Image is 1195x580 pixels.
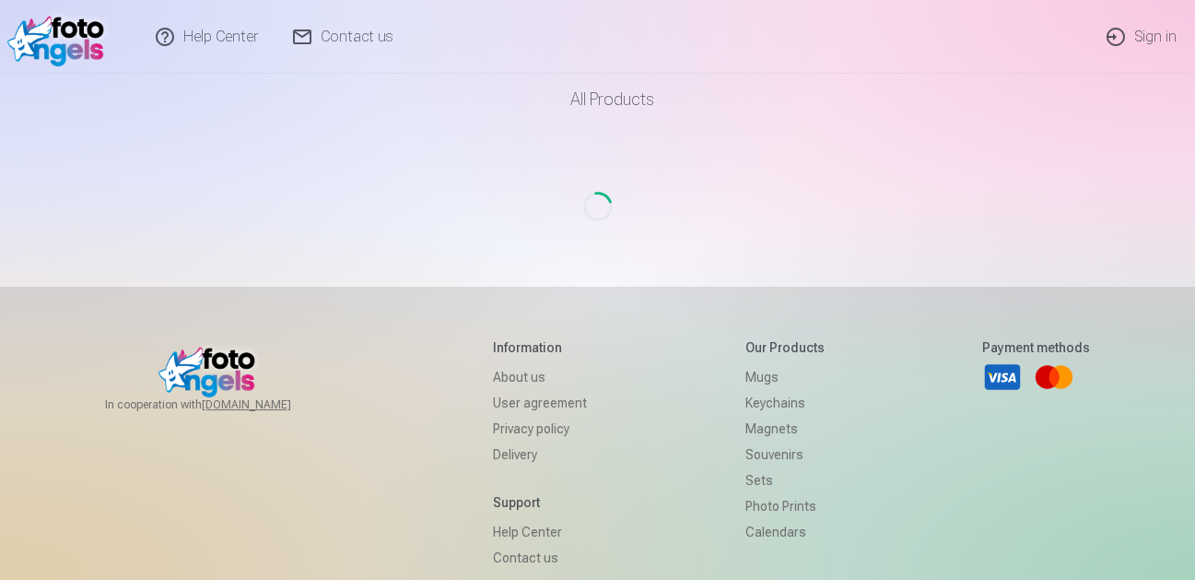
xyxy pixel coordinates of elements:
[745,390,825,416] a: Keychains
[745,338,825,357] h5: Our products
[745,416,825,442] a: Magnets
[105,397,335,412] span: In cooperation with
[519,74,676,125] a: All products
[982,357,1023,397] a: Visa
[745,364,825,390] a: Mugs
[493,545,587,571] a: Contact us
[745,519,825,545] a: Calendars
[7,7,113,66] img: /v1
[745,468,825,493] a: Sets
[493,390,587,416] a: User agreement
[493,416,587,442] a: Privacy policy
[982,338,1090,357] h5: Payment methods
[1034,357,1074,397] a: Mastercard
[493,493,587,512] h5: Support
[202,397,335,412] a: [DOMAIN_NAME]
[493,442,587,468] a: Delivery
[493,364,587,390] a: About us
[493,519,587,545] a: Help Center
[745,493,825,519] a: Photo prints
[493,338,587,357] h5: Information
[745,442,825,468] a: Souvenirs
